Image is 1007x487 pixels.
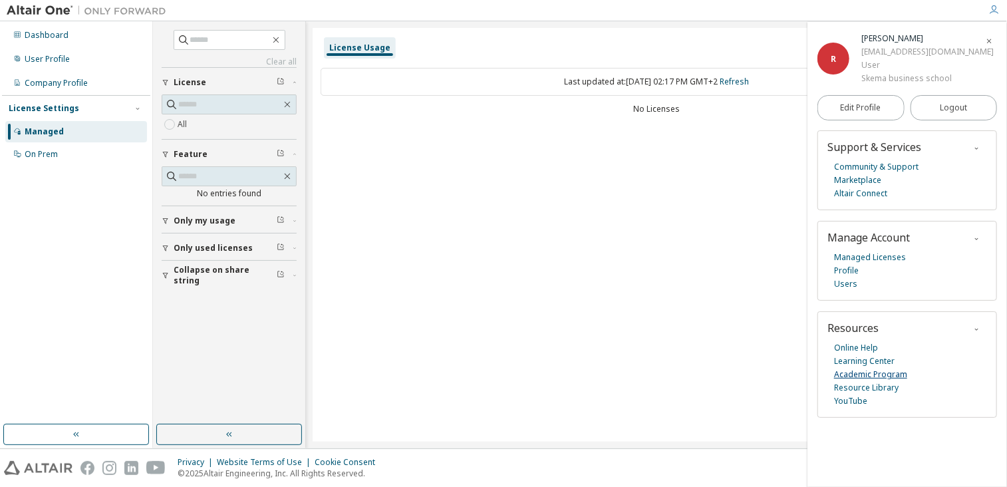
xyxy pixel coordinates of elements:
[174,265,277,286] span: Collapse on share string
[861,45,994,59] div: [EMAIL_ADDRESS][DOMAIN_NAME]
[162,57,297,67] a: Clear all
[178,457,217,468] div: Privacy
[146,461,166,475] img: youtube.svg
[834,160,919,174] a: Community & Support
[174,243,253,253] span: Only used licenses
[277,77,285,88] span: Clear filter
[834,251,906,264] a: Managed Licenses
[861,59,994,72] div: User
[162,234,297,263] button: Only used licenses
[174,149,208,160] span: Feature
[827,230,910,245] span: Manage Account
[834,264,859,277] a: Profile
[25,149,58,160] div: On Prem
[834,174,881,187] a: Marketplace
[911,95,998,120] button: Logout
[861,32,994,45] div: Rayane Wassim BABA ALI
[861,72,994,85] div: Skema business school
[178,468,383,479] p: © 2025 Altair Engineering, Inc. All Rights Reserved.
[7,4,173,17] img: Altair One
[841,102,881,113] span: Edit Profile
[277,149,285,160] span: Clear filter
[124,461,138,475] img: linkedin.svg
[162,68,297,97] button: License
[9,103,79,114] div: License Settings
[834,395,867,408] a: YouTube
[25,78,88,88] div: Company Profile
[25,126,64,137] div: Managed
[4,461,72,475] img: altair_logo.svg
[25,54,70,65] div: User Profile
[277,270,285,281] span: Clear filter
[277,216,285,226] span: Clear filter
[321,104,992,114] div: No Licenses
[831,53,836,65] span: R
[162,140,297,169] button: Feature
[277,243,285,253] span: Clear filter
[827,140,921,154] span: Support & Services
[940,101,967,114] span: Logout
[834,277,857,291] a: Users
[178,116,190,132] label: All
[827,321,879,335] span: Resources
[834,355,895,368] a: Learning Center
[817,95,905,120] a: Edit Profile
[80,461,94,475] img: facebook.svg
[321,68,992,96] div: Last updated at: [DATE] 02:17 PM GMT+2
[25,30,69,41] div: Dashboard
[329,43,390,53] div: License Usage
[162,261,297,290] button: Collapse on share string
[834,381,899,395] a: Resource Library
[217,457,315,468] div: Website Terms of Use
[315,457,383,468] div: Cookie Consent
[162,188,297,199] div: No entries found
[174,77,206,88] span: License
[834,187,887,200] a: Altair Connect
[720,76,749,87] a: Refresh
[834,341,878,355] a: Online Help
[162,206,297,236] button: Only my usage
[834,368,907,381] a: Academic Program
[102,461,116,475] img: instagram.svg
[174,216,235,226] span: Only my usage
